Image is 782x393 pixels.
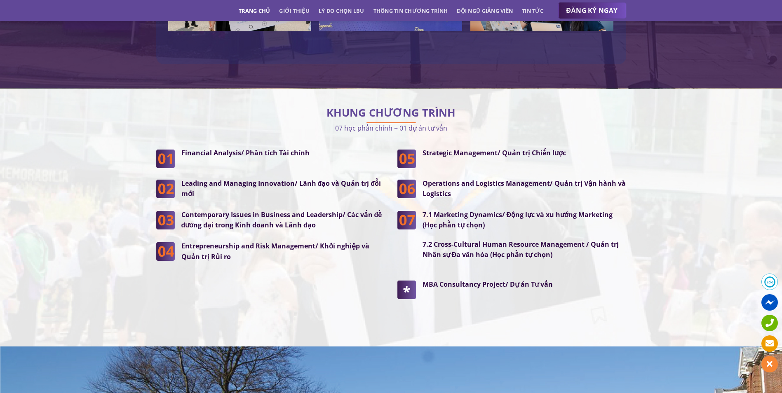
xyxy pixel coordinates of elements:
a: Tin tức [522,3,543,18]
span: ĐĂNG KÝ NGAY [566,5,618,16]
a: ĐĂNG KÝ NGAY [558,2,626,19]
strong: MBA Consultancy Project/ Dự án Tư vấn [423,280,553,289]
a: Thông tin chương trình [373,3,448,18]
h2: KHUNG CHƯƠNG TRÌNH [156,109,626,117]
strong: 7.2 Cross-Cultural Human Resource Management / Quản trị Nhân sự Đa văn hóa (Học phần tự chọn) [423,240,619,260]
strong: Contemporary Issues in Business and Leadership/ Các vấn đề đương đại trong Kinh doanh và Lãnh đạo [181,210,382,230]
strong: Operations and Logistics Management/ Quản trị Vận hành và Logistics [423,179,626,199]
strong: Financial Analysis/ Phân tích Tài chính [181,148,310,157]
strong: Leading and Managing Innovation/ Lãnh đạo và Quản trị đổi mới [181,179,381,199]
strong: Entrepreneurship and Risk Management/ Khởi nghiệp và Quản trị Rủi ro [181,241,369,261]
strong: Strategic Management/ Quản trị Chiến lược [423,148,566,157]
a: Giới thiệu [279,3,310,18]
a: Lý do chọn LBU [319,3,364,18]
a: Đội ngũ giảng viên [457,3,513,18]
img: line-lbu.jpg [366,122,416,123]
p: 07 học phần chính + 01 dự án tư vấn [156,122,626,133]
a: Trang chủ [239,3,270,18]
strong: 7.1 Marketing Dynamics/ Động lực và xu hướng Marketing (Học phần tự chọn) [423,210,613,230]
